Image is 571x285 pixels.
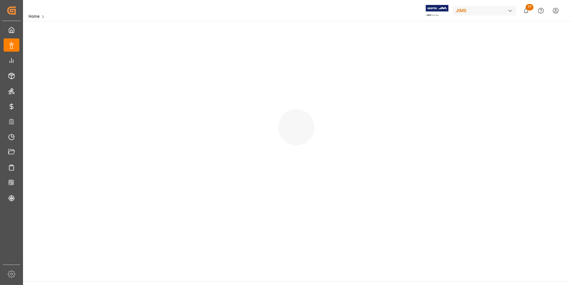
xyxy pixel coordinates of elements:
img: Exertis%20JAM%20-%20Email%20Logo.jpg_1722504956.jpg [426,5,448,16]
div: JIMS [453,6,516,15]
button: Help Center [534,3,548,18]
a: Home [29,14,39,19]
button: JIMS [453,4,519,17]
span: 77 [526,4,534,11]
button: show 77 new notifications [519,3,534,18]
